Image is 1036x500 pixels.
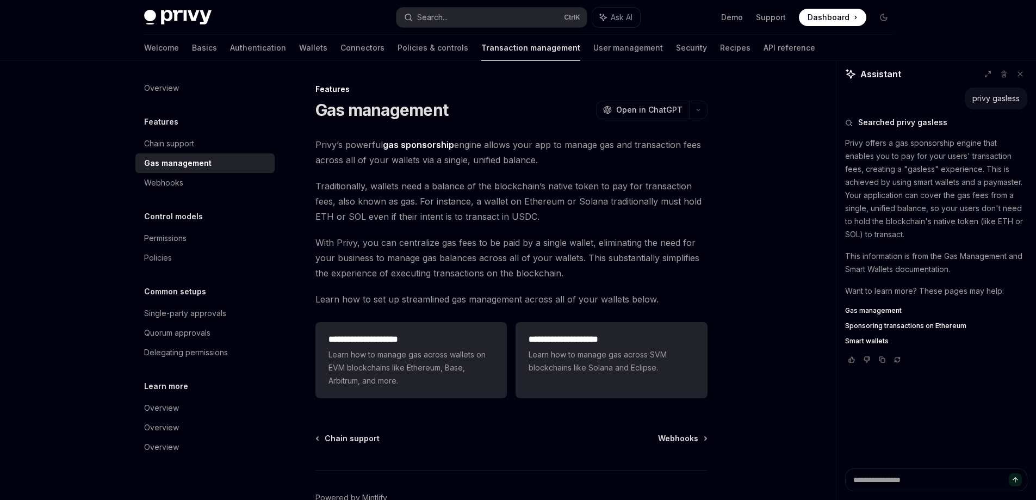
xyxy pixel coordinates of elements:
span: Privy’s powerful engine allows your app to manage gas and transaction fees across all of your wal... [315,137,708,168]
div: Quorum approvals [144,326,210,339]
h1: Gas management [315,100,449,120]
div: Policies [144,251,172,264]
span: Smart wallets [845,337,889,345]
span: Learn how to manage gas across wallets on EVM blockchains like Ethereum, Base, Arbitrum, and more. [328,348,494,387]
div: privy gasless [972,93,1020,104]
a: Recipes [720,35,750,61]
span: Learn how to set up streamlined gas management across all of your wallets below. [315,292,708,307]
p: Privy offers a gas sponsorship engine that enables you to pay for your users' transaction fees, c... [845,137,1027,241]
a: Sponsoring transactions on Ethereum [845,322,1027,330]
h5: Control models [144,210,203,223]
a: **** **** **** **** *Learn how to manage gas across wallets on EVM blockchains like Ethereum, Bas... [315,322,507,398]
strong: gas sponsorship [383,139,454,150]
div: Overview [144,402,179,415]
div: Single-party approvals [144,307,226,320]
h5: Features [144,115,178,128]
a: Welcome [144,35,179,61]
a: Chain support [135,134,275,153]
span: Dashboard [808,12,849,23]
a: Transaction management [481,35,580,61]
span: Webhooks [658,433,698,444]
a: Overview [135,398,275,418]
button: Send message [1009,473,1022,486]
img: dark logo [144,10,212,25]
a: Webhooks [135,173,275,193]
a: Dashboard [799,9,866,26]
a: Single-party approvals [135,304,275,323]
div: Overview [144,421,179,434]
a: Basics [192,35,217,61]
a: API reference [764,35,815,61]
span: Searched privy gasless [858,117,947,128]
div: Overview [144,82,179,95]
a: Wallets [299,35,327,61]
a: Quorum approvals [135,323,275,343]
a: Overview [135,437,275,457]
a: Smart wallets [845,337,1027,345]
a: Gas management [845,306,1027,315]
a: **** **** **** **** *Learn how to manage gas across SVM blockchains like Solana and Eclipse. [516,322,707,398]
span: Sponsoring transactions on Ethereum [845,322,966,330]
h5: Common setups [144,285,206,298]
a: Overview [135,78,275,98]
div: Overview [144,441,179,454]
span: Assistant [860,67,901,81]
p: This information is from the Gas Management and Smart Wallets documentation. [845,250,1027,276]
div: Gas management [144,157,212,170]
a: User management [593,35,663,61]
span: Traditionally, wallets need a balance of the blockchain’s native token to pay for transaction fee... [315,178,708,224]
span: With Privy, you can centralize gas fees to be paid by a single wallet, eliminating the need for y... [315,235,708,281]
div: Chain support [144,137,194,150]
a: Webhooks [658,433,706,444]
a: Authentication [230,35,286,61]
button: Toggle dark mode [875,9,892,26]
a: Overview [135,418,275,437]
span: Gas management [845,306,902,315]
span: Chain support [325,433,380,444]
a: Policies [135,248,275,268]
a: Connectors [340,35,384,61]
span: Ctrl K [564,13,580,22]
span: Open in ChatGPT [616,104,683,115]
div: Search... [417,11,448,24]
button: Search...CtrlK [396,8,587,27]
button: Ask AI [592,8,640,27]
a: Support [756,12,786,23]
div: Delegating permissions [144,346,228,359]
button: Open in ChatGPT [596,101,689,119]
a: Delegating permissions [135,343,275,362]
h5: Learn more [144,380,188,393]
a: Demo [721,12,743,23]
a: Security [676,35,707,61]
button: Searched privy gasless [845,117,1027,128]
a: Chain support [317,433,380,444]
div: Features [315,84,708,95]
span: Learn how to manage gas across SVM blockchains like Solana and Eclipse. [529,348,694,374]
span: Ask AI [611,12,632,23]
p: Want to learn more? These pages may help: [845,285,1027,298]
a: Gas management [135,153,275,173]
div: Permissions [144,232,187,245]
div: Webhooks [144,176,183,189]
a: Permissions [135,229,275,248]
a: Policies & controls [398,35,468,61]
